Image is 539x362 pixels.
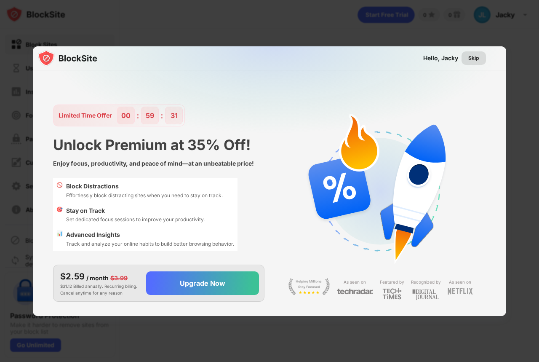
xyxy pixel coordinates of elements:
div: As seen on [344,278,366,286]
div: As seen on [449,278,471,286]
img: gradient.svg [38,46,511,213]
img: light-techtimes.svg [382,288,402,300]
div: Set dedicated focus sessions to improve your productivity. [66,215,205,223]
div: 🎯 [56,206,63,224]
div: Track and analyze your online habits to build better browsing behavior. [66,240,234,248]
img: light-netflix.svg [448,288,473,295]
div: $3.99 [110,274,128,283]
div: Advanced Insights [66,230,234,239]
div: $2.59 [60,270,85,283]
div: Featured by [380,278,404,286]
div: / month [86,274,109,283]
img: light-digital-journal.svg [412,288,439,302]
div: 📊 [56,230,63,248]
div: Upgrade Now [180,279,225,287]
div: Skip [468,54,479,62]
img: light-techradar.svg [337,288,373,295]
div: $31.12 Billed annually. Recurring billing. Cancel anytime for any reason [60,270,139,296]
div: Recognized by [411,278,441,286]
img: light-stay-focus.svg [288,278,330,295]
